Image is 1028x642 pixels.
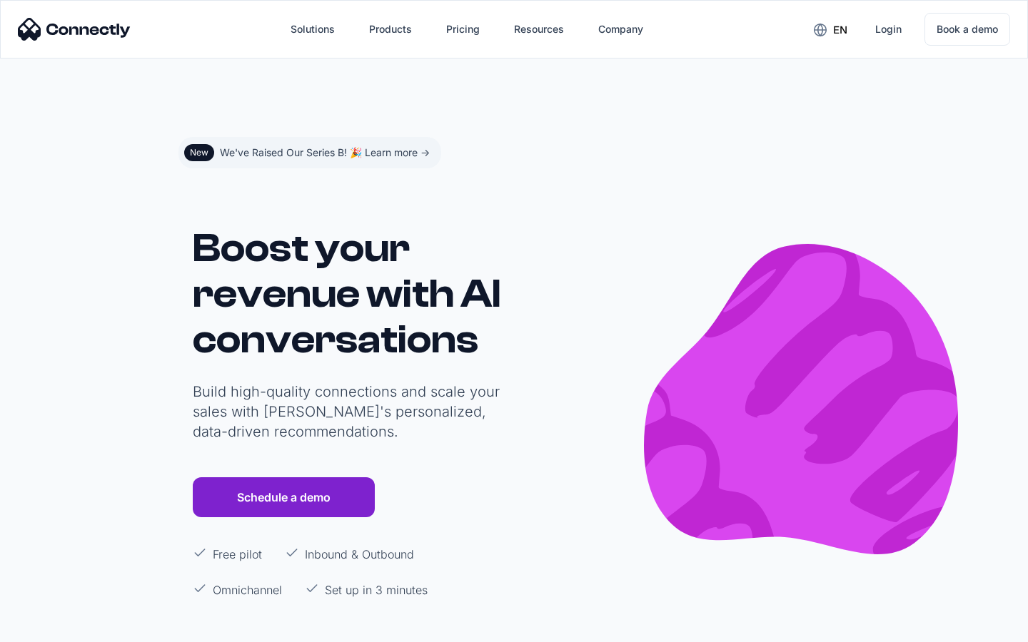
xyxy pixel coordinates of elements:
div: Pricing [446,19,480,39]
div: en [833,20,847,40]
a: NewWe've Raised Our Series B! 🎉 Learn more -> [178,137,441,168]
p: Omnichannel [213,581,282,598]
h1: Boost your revenue with AI conversations [193,225,507,362]
ul: Language list [29,617,86,637]
a: Book a demo [924,13,1010,46]
div: Solutions [291,19,335,39]
div: Products [358,12,423,46]
div: Resources [503,12,575,46]
div: Company [598,19,643,39]
div: Company [587,12,655,46]
div: New [190,147,208,158]
p: Set up in 3 minutes [325,581,428,598]
img: Connectly Logo [18,18,131,41]
div: We've Raised Our Series B! 🎉 Learn more -> [220,143,430,163]
div: Login [875,19,902,39]
a: Login [864,12,913,46]
div: Products [369,19,412,39]
div: Resources [514,19,564,39]
p: Inbound & Outbound [305,546,414,563]
a: Pricing [435,12,491,46]
p: Free pilot [213,546,262,563]
a: Schedule a demo [193,477,375,517]
p: Build high-quality connections and scale your sales with [PERSON_NAME]'s personalized, data-drive... [193,382,507,442]
aside: Language selected: English [14,616,86,637]
div: en [802,19,858,40]
div: Solutions [279,12,346,46]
